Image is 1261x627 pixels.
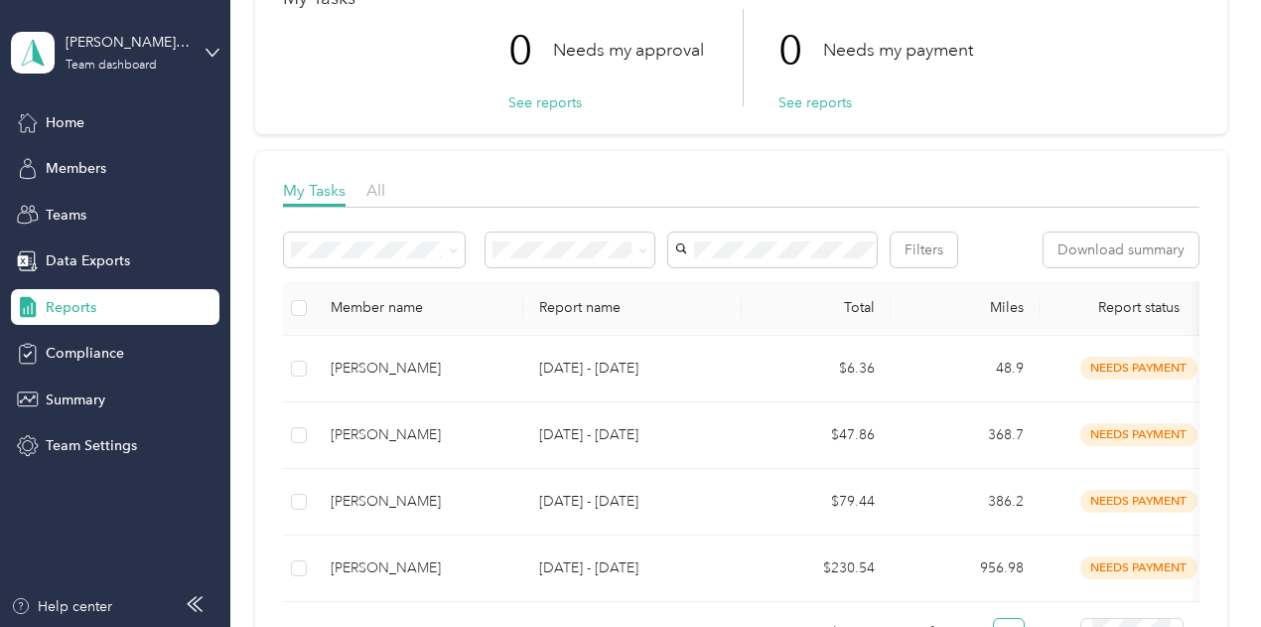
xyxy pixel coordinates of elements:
span: Home [46,112,84,133]
div: [PERSON_NAME] [331,358,507,380]
td: 386.2 [891,469,1040,536]
p: 0 [508,9,553,92]
td: 368.7 [891,402,1040,469]
td: 956.98 [891,536,1040,602]
span: Data Exports [46,250,130,271]
button: See reports [508,92,582,113]
span: needs payment [1080,490,1197,513]
p: Needs my approval [553,38,704,63]
span: Reports [46,297,96,318]
div: Team dashboard [66,60,157,72]
p: [DATE] - [DATE] [539,491,726,513]
div: [PERSON_NAME] [331,424,507,446]
td: $47.86 [742,402,891,469]
th: Report name [523,281,742,336]
button: See reports [778,92,852,113]
p: 0 [778,9,823,92]
div: [PERSON_NAME] [331,557,507,579]
span: Members [46,158,106,179]
td: $79.44 [742,469,891,536]
span: Summary [46,390,105,410]
div: [PERSON_NAME] [331,491,507,513]
div: Member name [331,299,507,316]
span: Compliance [46,343,124,364]
button: Filters [891,233,957,267]
iframe: Everlance-gr Chat Button Frame [1150,516,1261,627]
span: My Tasks [283,181,346,200]
p: [DATE] - [DATE] [539,557,726,579]
button: Help center [11,596,112,617]
th: Member name [315,281,523,336]
div: [PERSON_NAME][EMAIL_ADDRESS][DOMAIN_NAME] [66,32,190,53]
button: Download summary [1044,233,1198,267]
p: Needs my payment [823,38,973,63]
span: Team Settings [46,435,137,456]
span: Report status [1055,299,1222,316]
p: [DATE] - [DATE] [539,424,726,446]
div: Miles [907,299,1024,316]
span: All [366,181,385,200]
span: needs payment [1080,357,1197,380]
td: $6.36 [742,336,891,402]
td: 48.9 [891,336,1040,402]
p: [DATE] - [DATE] [539,358,726,380]
span: Teams [46,205,86,226]
div: Total [758,299,875,316]
span: needs payment [1080,423,1197,446]
td: $230.54 [742,536,891,602]
span: needs payment [1080,556,1197,579]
